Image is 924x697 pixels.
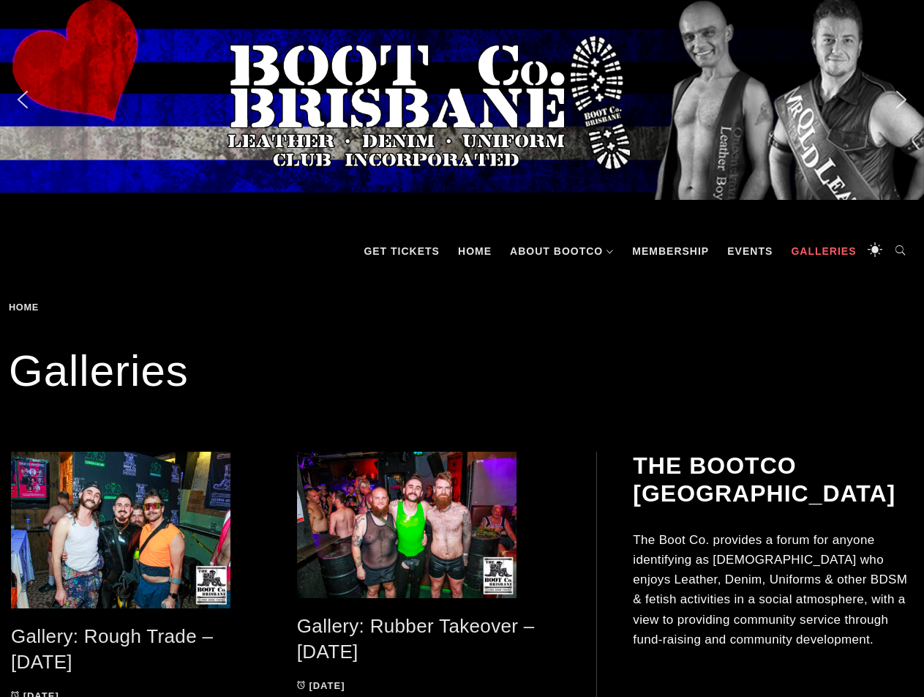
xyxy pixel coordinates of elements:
div: Breadcrumbs [9,302,123,313]
h1: Galleries [9,342,915,400]
a: Gallery: Rubber Takeover – [DATE] [297,615,535,663]
a: Home [451,229,499,273]
h2: The BootCo [GEOGRAPHIC_DATA] [633,452,913,508]
a: Membership [625,229,716,273]
time: [DATE] [309,680,345,691]
a: About BootCo [503,229,621,273]
a: GET TICKETS [356,229,447,273]
img: next arrow [890,88,913,111]
a: Gallery: Rough Trade – [DATE] [11,625,213,673]
a: [DATE] [297,680,345,691]
a: Events [720,229,780,273]
a: Home [9,302,44,313]
a: Galleries [784,229,863,273]
img: previous arrow [11,88,34,111]
p: The Boot Co. provides a forum for anyone identifying as [DEMOGRAPHIC_DATA] who enjoys Leather, De... [633,530,913,649]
